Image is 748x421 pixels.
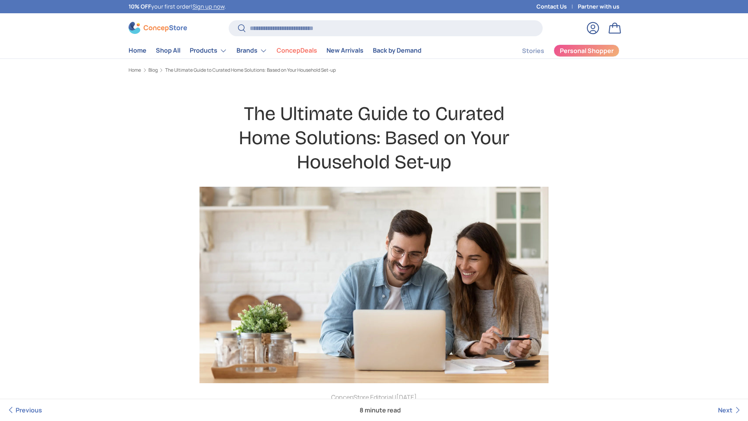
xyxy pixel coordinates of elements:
a: Shop All [156,43,180,58]
img: couple-planning-something-concepstore-eguide [199,187,549,383]
a: The Ultimate Guide to Curated Home Solutions: Based on Your Household Set-up [165,68,336,73]
a: Partner with us [578,2,619,11]
span: Personal Shopper [560,48,614,54]
p: ConcepStore Editorial | [224,393,524,402]
a: Home [129,43,146,58]
summary: Brands [232,43,272,58]
nav: Primary [129,43,422,58]
a: New Arrivals [326,43,363,58]
nav: Breadcrumbs [129,67,619,74]
strong: 10% OFF [129,3,151,10]
a: Next [718,399,742,421]
a: Sign up now [192,3,224,10]
a: Home [129,68,141,73]
p: your first order! . [129,2,226,11]
nav: Secondary [503,43,619,58]
a: Stories [522,43,544,58]
time: [DATE] [396,393,417,402]
span: 8 minute read [353,399,407,421]
img: ConcepStore [129,22,187,34]
a: Brands [236,43,267,58]
a: Back by Demand [373,43,422,58]
span: Next [718,406,732,414]
a: Previous [6,399,42,421]
h1: The Ultimate Guide to Curated Home Solutions: Based on Your Household Set-up [224,102,524,175]
summary: Products [185,43,232,58]
a: Personal Shopper [554,44,619,57]
a: ConcepDeals [277,43,317,58]
a: Blog [148,68,158,73]
a: Contact Us [536,2,578,11]
a: Products [190,43,227,58]
span: Previous [16,406,42,414]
